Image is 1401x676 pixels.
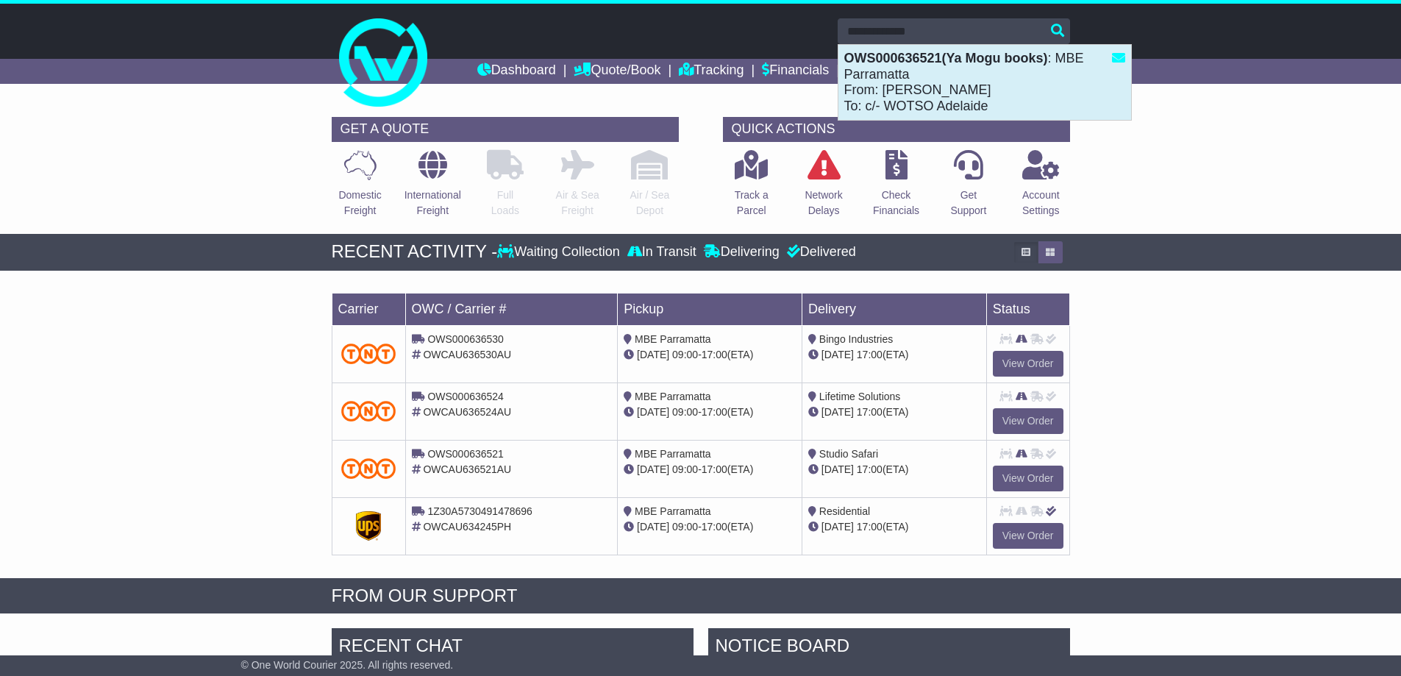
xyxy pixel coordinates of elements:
span: MBE Parramatta [635,448,710,460]
span: 17:00 [857,521,883,533]
div: QUICK ACTIONS [723,117,1070,142]
p: Check Financials [873,188,919,218]
span: [DATE] [821,406,854,418]
strong: OWS000636521(Ya Mogu books) [844,51,1048,65]
td: Carrier [332,293,405,325]
td: OWC / Carrier # [405,293,618,325]
span: [DATE] [821,463,854,475]
span: [DATE] [637,406,669,418]
img: TNT_Domestic.png [341,458,396,478]
span: 17:00 [857,349,883,360]
span: MBE Parramatta [635,333,710,345]
a: Financials [762,59,829,84]
span: 17:00 [702,349,727,360]
span: OWCAU636524AU [423,406,511,418]
span: 1Z30A5730491478696 [427,505,532,517]
p: International Freight [404,188,461,218]
a: Quote/Book [574,59,660,84]
span: Bingo Industries [819,333,893,345]
span: OWS000636530 [427,333,504,345]
div: Delivered [783,244,856,260]
span: Residential [819,505,870,517]
div: (ETA) [808,347,980,363]
p: Domestic Freight [338,188,381,218]
div: - (ETA) [624,405,796,420]
div: : MBE Parramatta From: [PERSON_NAME] To: c/- WOTSO Adelaide [838,45,1131,120]
img: TNT_Domestic.png [341,344,396,363]
div: RECENT ACTIVITY - [332,241,498,263]
span: [DATE] [821,521,854,533]
a: InternationalFreight [404,149,462,227]
span: [DATE] [637,521,669,533]
a: Dashboard [477,59,556,84]
div: GET A QUOTE [332,117,679,142]
a: NetworkDelays [804,149,843,227]
div: - (ETA) [624,462,796,477]
a: View Order [993,351,1063,377]
td: Pickup [618,293,802,325]
span: 09:00 [672,406,698,418]
p: Network Delays [805,188,842,218]
div: Delivering [700,244,783,260]
div: (ETA) [808,519,980,535]
p: Account Settings [1022,188,1060,218]
div: In Transit [624,244,700,260]
td: Delivery [802,293,986,325]
img: TNT_Domestic.png [341,401,396,421]
span: 17:00 [702,521,727,533]
span: 17:00 [857,463,883,475]
span: OWS000636521 [427,448,504,460]
div: - (ETA) [624,347,796,363]
span: OWS000636524 [427,391,504,402]
a: Track aParcel [734,149,769,227]
a: DomesticFreight [338,149,382,227]
span: OWCAU634245PH [423,521,511,533]
span: 17:00 [702,406,727,418]
div: (ETA) [808,462,980,477]
p: Get Support [950,188,986,218]
span: MBE Parramatta [635,391,710,402]
span: 09:00 [672,521,698,533]
p: Air & Sea Freight [556,188,599,218]
p: Air / Sea Depot [630,188,670,218]
img: GetCarrierServiceDarkLogo [356,511,381,541]
span: [DATE] [821,349,854,360]
a: View Order [993,466,1063,491]
span: 09:00 [672,349,698,360]
span: OWCAU636530AU [423,349,511,360]
span: 17:00 [702,463,727,475]
div: NOTICE BOARD [708,628,1070,668]
span: 09:00 [672,463,698,475]
span: 17:00 [857,406,883,418]
div: Waiting Collection [497,244,623,260]
span: [DATE] [637,349,669,360]
td: Status [986,293,1069,325]
div: RECENT CHAT [332,628,694,668]
div: - (ETA) [624,519,796,535]
span: © One World Courier 2025. All rights reserved. [241,659,454,671]
span: Studio Safari [819,448,878,460]
a: View Order [993,523,1063,549]
div: FROM OUR SUPPORT [332,586,1070,607]
span: Lifetime Solutions [819,391,901,402]
span: OWCAU636521AU [423,463,511,475]
a: GetSupport [949,149,987,227]
p: Full Loads [487,188,524,218]
a: Tracking [679,59,744,84]
a: View Order [993,408,1063,434]
p: Track a Parcel [735,188,769,218]
span: MBE Parramatta [635,505,710,517]
div: (ETA) [808,405,980,420]
a: AccountSettings [1022,149,1060,227]
span: [DATE] [637,463,669,475]
a: CheckFinancials [872,149,920,227]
